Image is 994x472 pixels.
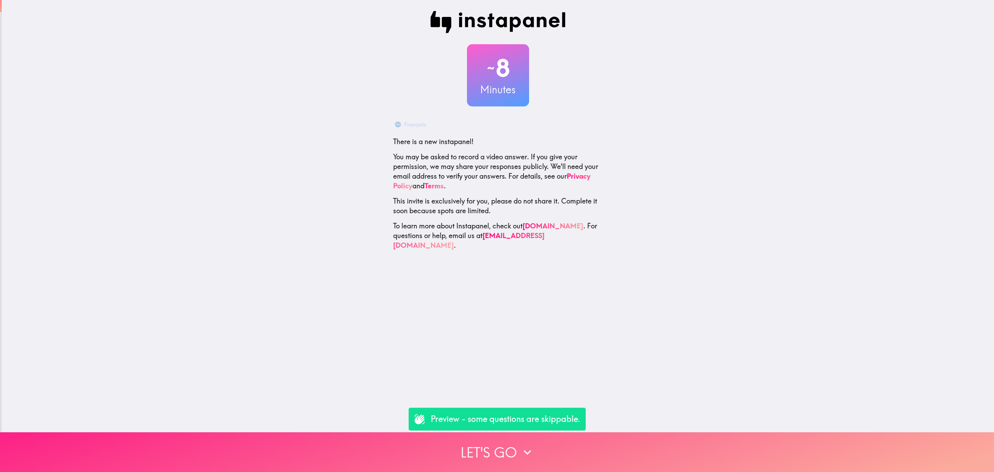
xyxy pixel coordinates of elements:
[393,172,591,190] a: Privacy Policy
[467,54,529,82] h2: 8
[393,196,603,216] p: This invite is exclusively for you, please do not share it. Complete it soon because spots are li...
[393,152,603,191] p: You may be asked to record a video answer. If you give your permission, we may share your respons...
[486,58,496,78] span: ~
[523,221,583,230] a: [DOMAIN_NAME]
[430,11,566,33] img: Instapanel
[393,221,603,250] p: To learn more about Instapanel, check out . For questions or help, email us at .
[393,117,429,131] button: Français
[467,82,529,97] h3: Minutes
[425,181,444,190] a: Terms
[393,231,545,249] a: [EMAIL_ADDRESS][DOMAIN_NAME]
[393,137,474,146] span: There is a new instapanel!
[431,413,580,425] p: Preview - some questions are skippable.
[404,120,426,129] div: Français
